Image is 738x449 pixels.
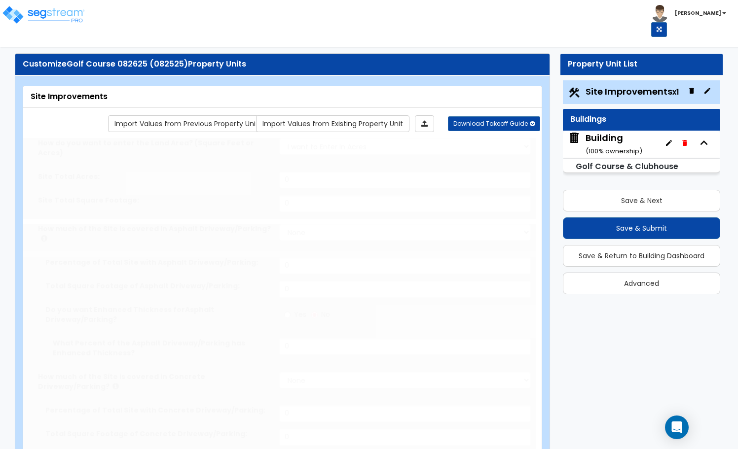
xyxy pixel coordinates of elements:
[448,116,540,131] button: Download Takeoff Guide
[38,224,272,243] label: How much of the Site is covered in Asphalt Driveway/Parking?
[38,195,272,205] label: Site Total Square Footage:
[41,235,47,242] i: click for more info!
[415,115,434,132] a: Import the dynamic attributes value through Excel sheet
[38,372,272,391] label: How much of the Site is covered in Concrete Driveway/Parking?
[311,310,318,320] input: No
[45,429,272,439] label: Total Square Footage of Concrete Driveway/Parking:
[563,217,720,239] button: Save & Submit
[563,245,720,267] button: Save & Return to Building Dashboard
[256,115,409,132] a: Import the dynamic attribute values from existing properties.
[108,115,265,132] a: Import the dynamic attribute values from previous properties.
[31,91,534,103] div: Site Improvements
[453,119,528,128] span: Download Takeoff Guide
[563,190,720,211] button: Save & Next
[294,310,306,319] span: Yes
[576,161,678,172] small: Golf Course & Clubhouse
[23,59,542,70] div: Customize Property Units
[321,310,330,319] span: No
[112,382,119,390] i: click for more info!
[45,257,272,267] label: Percentage of Total Site with Asphalt Driveway/Parking:
[586,132,642,157] div: Building
[568,59,715,70] div: Property Unit List
[675,9,721,17] b: [PERSON_NAME]
[45,405,272,415] label: Percentage of Total Site with Concrete Driveway/Parking:
[284,310,291,320] input: Yes
[570,114,713,125] div: Buildings
[45,305,272,324] label: Do you want Enhanced Thickness forAsphalt Driveway/Parking?
[38,138,272,158] label: How do you want to enter the Land Area? (Square Feet or Acres)
[563,273,720,294] button: Advanced
[568,86,581,99] img: Construction.png
[53,338,272,358] label: What Percent of the Asphalt Driveway/Parking has Enhanced Thickness?
[1,5,85,25] img: logo_pro_r.png
[45,281,272,291] label: Total Square Footage of Asphalt Driveway/Parking:
[38,172,272,181] label: Site Total Acres:
[651,5,668,22] img: avatar.png
[568,132,581,144] img: building.svg
[586,146,642,156] small: ( 100 % ownership)
[67,58,188,69] span: Golf Course 082625 (082525)
[665,415,689,439] div: Open Intercom Messenger
[586,85,679,98] span: Site Improvements
[672,87,679,97] small: x1
[568,132,642,157] span: Building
